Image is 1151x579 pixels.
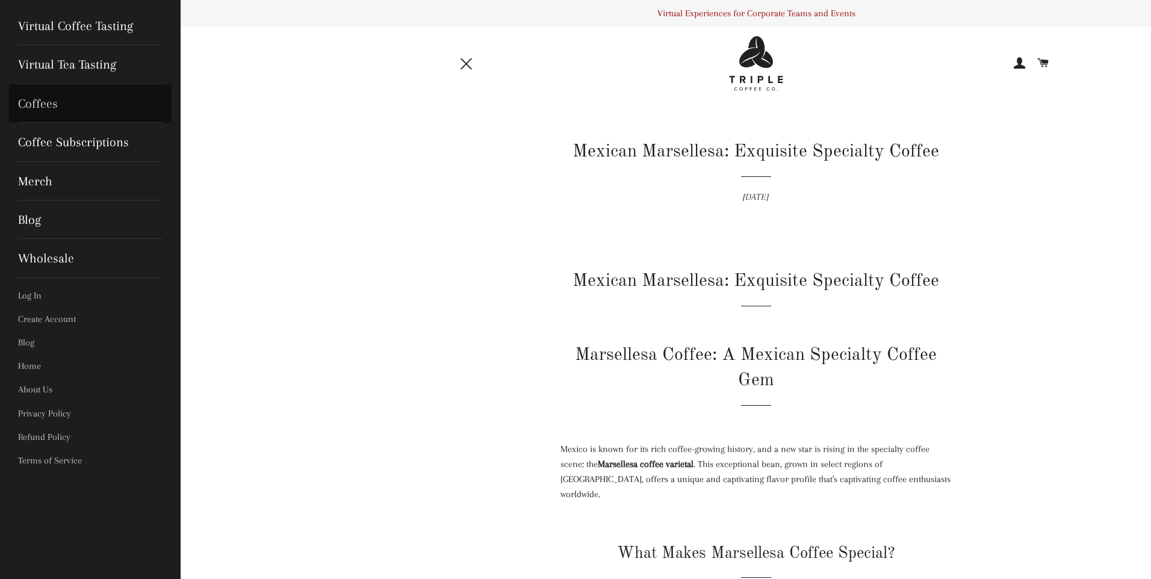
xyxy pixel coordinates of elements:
a: Virtual Coffee Tasting [9,7,172,45]
time: [DATE] [743,191,769,202]
a: Refund Policy [9,426,172,449]
a: Blog [9,200,172,239]
h1: Marsellesa Coffee: A Mexican Specialty Coffee Gem [560,342,952,406]
a: Blog [9,331,172,355]
a: Terms of Service [9,449,172,472]
a: Virtual Tea Tasting [9,45,172,84]
p: Mexico is known for its rich coffee-growing history, and a new star is rising in the specialty co... [560,442,952,502]
a: Wholesale [9,239,172,277]
a: Privacy Policy [9,402,172,426]
a: Merch [9,162,172,200]
a: Home [9,355,172,378]
a: Coffees [9,84,172,123]
a: About Us [9,378,172,401]
h2: What Makes Marsellesa Coffee Special? [560,542,952,578]
h1: Mexican Marsellesa: Exquisite Specialty Coffee [560,268,952,306]
a: Create Account [9,308,172,331]
a: Log In [9,284,172,308]
a: Coffee Subscriptions [9,123,172,161]
img: Triple Coffee Co - Logo [729,36,783,91]
strong: Marsellesa coffee varietal [598,459,693,469]
h1: Mexican Marsellesa: Exquisite Specialty Coffee [509,139,1003,164]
